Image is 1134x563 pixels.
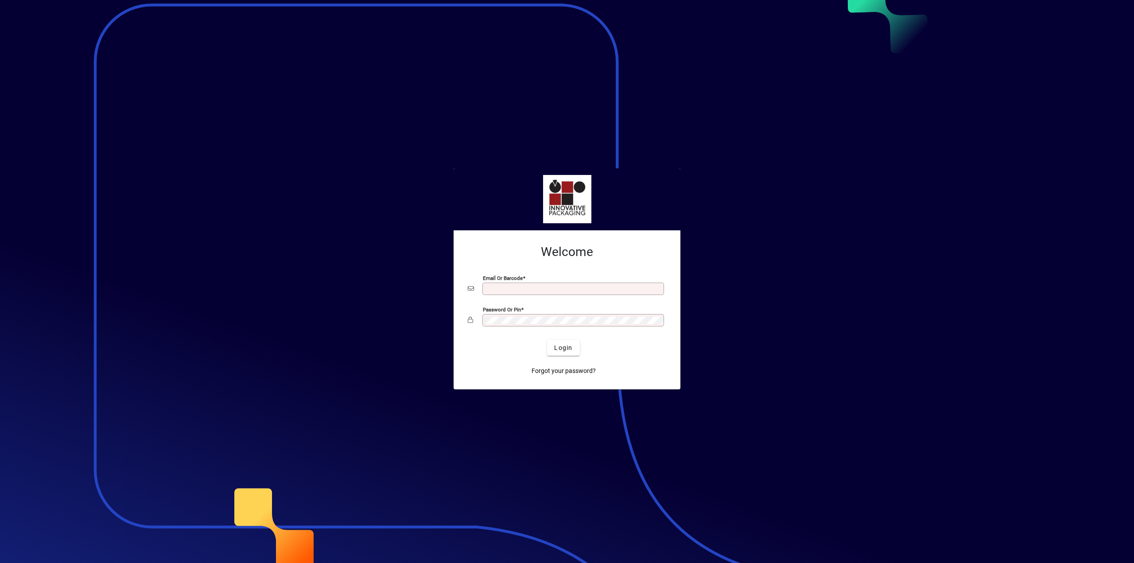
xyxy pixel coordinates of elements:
[547,340,579,356] button: Login
[528,363,599,379] a: Forgot your password?
[483,275,523,281] mat-label: Email or Barcode
[532,366,596,376] span: Forgot your password?
[483,307,521,313] mat-label: Password or Pin
[554,343,572,353] span: Login
[468,245,666,260] h2: Welcome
